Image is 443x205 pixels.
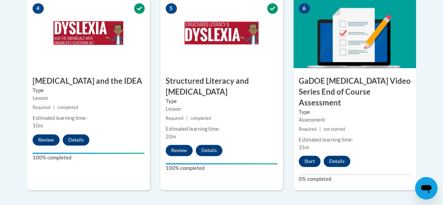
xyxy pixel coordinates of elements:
[166,134,176,139] span: 20m
[299,144,309,150] span: 35m
[166,164,278,172] label: 100% completed
[166,97,278,105] label: Type
[33,154,145,162] label: 100% completed
[299,156,320,167] button: Start
[166,3,177,14] span: 5
[299,3,310,14] span: 6
[166,163,278,164] div: Your progress
[33,152,145,154] div: Your progress
[33,134,60,145] button: Review
[160,76,283,97] h3: Structured Literacy and [MEDICAL_DATA]
[33,94,145,102] div: Lesson
[57,105,78,110] span: completed
[191,116,211,121] span: completed
[319,127,321,132] span: |
[33,123,43,129] span: 10m
[166,116,184,121] span: Required
[299,136,411,144] div: Estimated learning time:
[293,76,416,108] h3: GaDOE [MEDICAL_DATA] Video Series End of Course Assessment
[33,3,44,14] span: 4
[196,145,222,156] button: Details
[33,87,145,94] label: Type
[53,105,55,110] span: |
[324,127,345,132] span: not started
[415,177,437,199] iframe: Button to launch messaging window
[166,105,278,113] div: Lesson
[166,125,278,133] div: Estimated learning time:
[299,108,411,116] label: Type
[299,116,411,124] div: Assessment
[33,114,145,122] div: Estimated learning time:
[299,175,411,183] label: 0% completed
[33,105,50,110] span: Required
[186,116,188,121] span: |
[166,145,193,156] button: Review
[324,156,350,167] button: Details
[27,76,150,87] h3: [MEDICAL_DATA] and the IDEA
[299,127,317,132] span: Required
[63,134,89,145] button: Details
